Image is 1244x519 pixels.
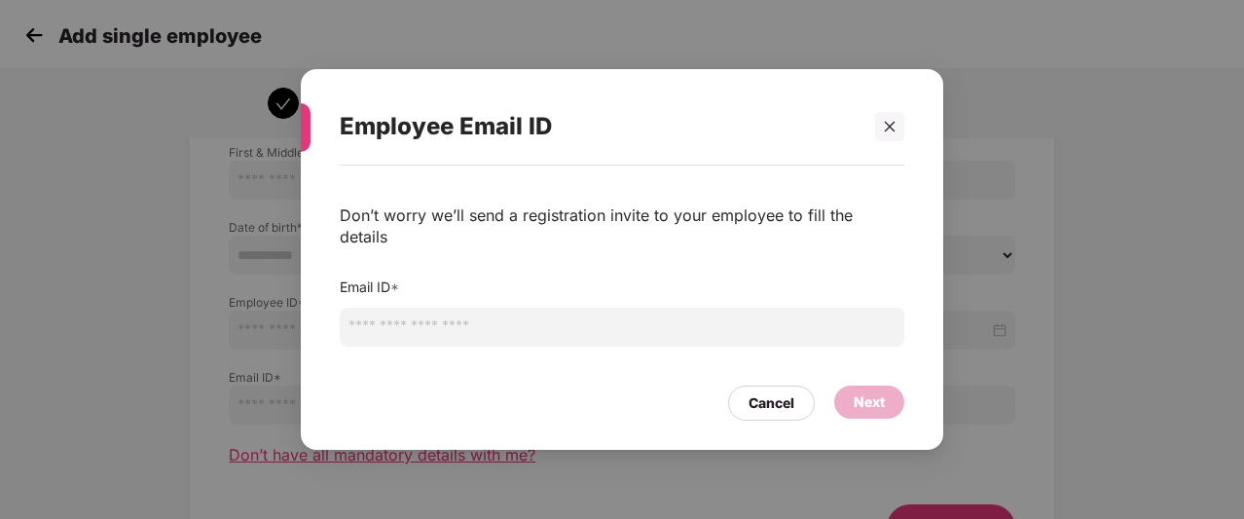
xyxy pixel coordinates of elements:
span: close [883,120,896,133]
label: Email ID [340,278,399,295]
div: Don’t worry we’ll send a registration invite to your employee to fill the details [340,204,904,247]
div: Next [854,391,885,413]
div: Employee Email ID [340,89,858,165]
div: Cancel [749,392,794,414]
